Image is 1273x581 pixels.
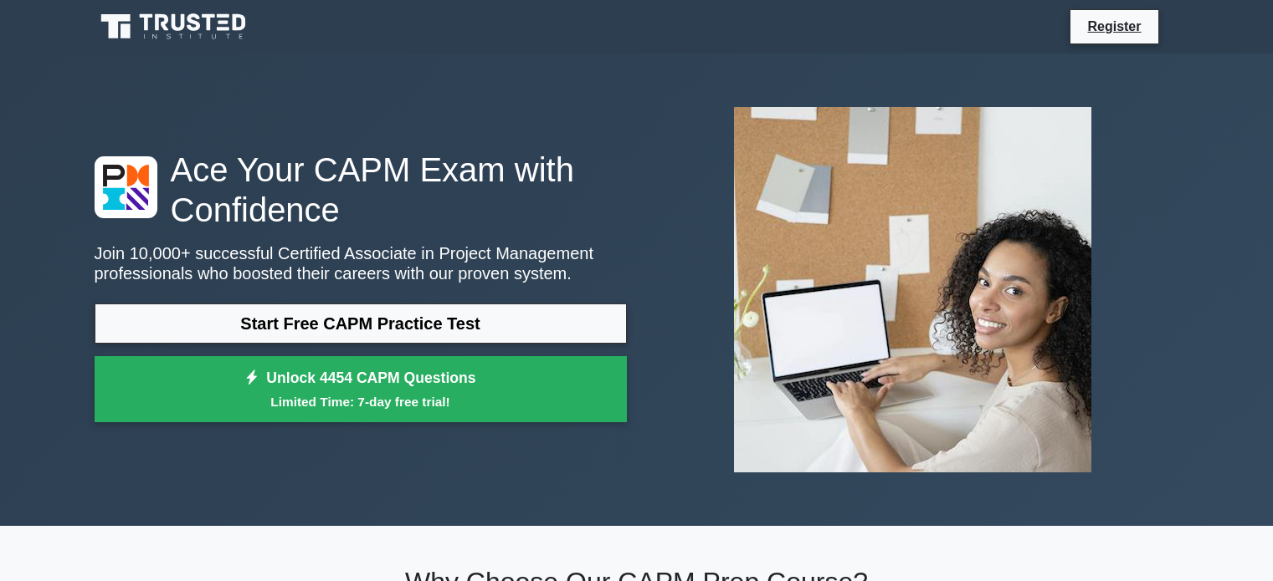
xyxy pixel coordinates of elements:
[95,356,627,423] a: Unlock 4454 CAPM QuestionsLimited Time: 7-day free trial!
[95,243,627,283] p: Join 10,000+ successful Certified Associate in Project Management professionals who boosted their...
[95,150,627,230] h1: Ace Your CAPM Exam with Confidence
[95,303,627,344] a: Start Free CAPM Practice Test
[1077,16,1151,37] a: Register
[115,392,606,411] small: Limited Time: 7-day free trial!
